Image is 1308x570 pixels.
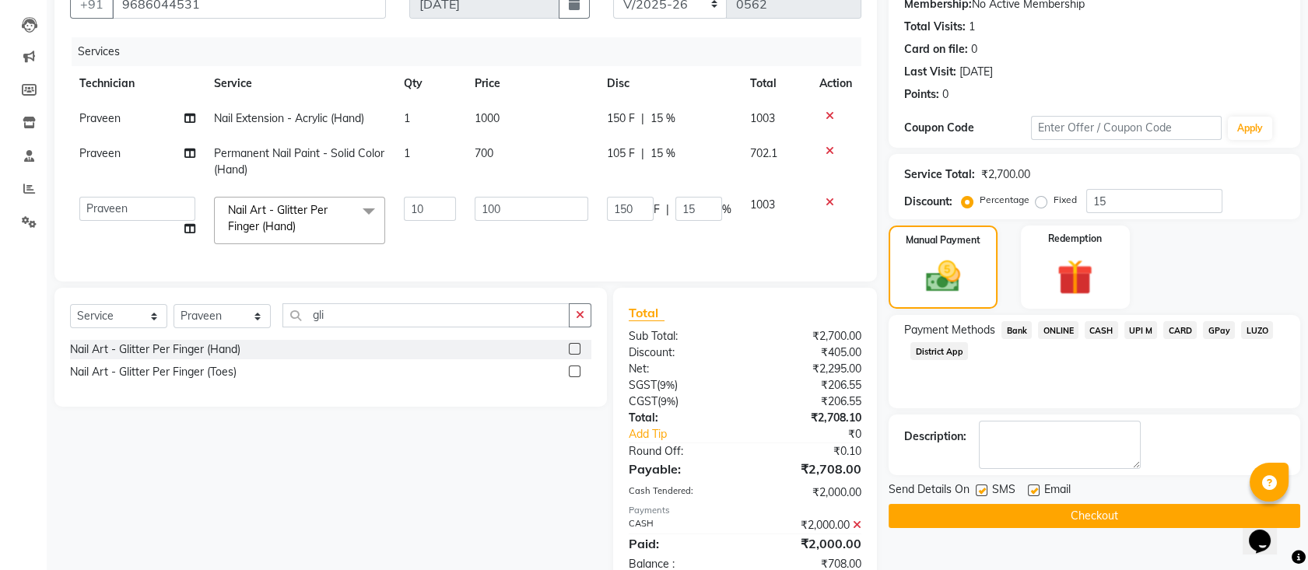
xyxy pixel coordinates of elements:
div: ₹2,000.00 [745,484,874,501]
th: Price [465,66,598,101]
div: Payable: [617,460,745,478]
div: 1 [969,19,975,35]
span: CARD [1163,321,1197,339]
span: GPay [1203,321,1235,339]
div: [DATE] [959,64,993,80]
span: Praveen [79,146,121,160]
div: ( ) [617,393,745,410]
span: 1003 [750,198,775,212]
a: Add Tip [617,426,766,442]
span: Email [1044,481,1071,501]
span: % [722,201,731,218]
span: 700 [475,146,493,160]
span: LUZO [1241,321,1273,339]
div: ₹0.10 [745,443,874,460]
div: ₹2,708.10 [745,410,874,426]
div: Coupon Code [904,120,1031,136]
span: Nail Extension - Acrylic (Hand) [214,111,364,125]
span: Total [629,305,665,321]
div: Paid: [617,534,745,553]
span: 105 F [607,145,635,162]
div: ( ) [617,377,745,393]
span: Send Details On [889,481,970,501]
span: 1000 [475,111,500,125]
span: 150 F [607,110,635,127]
div: Payments [629,504,861,517]
span: Praveen [79,111,121,125]
div: ₹2,295.00 [745,361,874,377]
span: | [666,201,669,218]
img: _cash.svg [915,257,971,296]
span: 702.1 [750,146,777,160]
div: Cash Tendered: [617,484,745,501]
span: 15 % [650,145,675,162]
button: Checkout [889,504,1300,528]
div: CASH [617,517,745,533]
span: 1 [404,111,410,125]
div: 0 [942,86,949,103]
div: 0 [971,41,977,58]
div: Total Visits: [904,19,966,35]
span: F [654,201,660,218]
div: ₹206.55 [745,393,874,410]
label: Percentage [980,193,1029,207]
span: Nail Art - Glitter Per Finger (Hand) [228,203,328,233]
th: Disc [598,66,741,101]
div: Nail Art - Glitter Per Finger (Toes) [70,364,237,380]
div: Last Visit: [904,64,956,80]
span: | [641,145,644,162]
th: Qty [395,66,466,101]
label: Manual Payment [906,233,980,247]
div: Sub Total: [617,328,745,344]
span: 1 [404,146,410,160]
div: ₹2,700.00 [981,166,1030,183]
span: CGST [629,394,658,408]
div: Points: [904,86,939,103]
span: Permanent Nail Paint - Solid Color (Hand) [214,146,384,177]
label: Redemption [1048,232,1102,246]
span: Payment Methods [904,322,995,338]
div: Nail Art - Glitter Per Finger (Hand) [70,341,240,358]
span: | [641,110,644,127]
div: Description: [904,428,966,445]
button: Apply [1228,117,1272,140]
a: x [296,219,303,233]
span: 1003 [750,111,775,125]
th: Service [205,66,395,101]
input: Search or Scan [282,303,570,327]
th: Total [741,66,810,101]
div: Service Total: [904,166,975,183]
input: Enter Offer / Coupon Code [1031,116,1221,140]
span: ONLINE [1038,321,1078,339]
span: UPI M [1124,321,1158,339]
span: SMS [992,481,1015,501]
div: ₹2,000.00 [745,517,874,533]
div: ₹405.00 [745,344,874,361]
div: ₹2,700.00 [745,328,874,344]
div: ₹206.55 [745,377,874,393]
div: Total: [617,410,745,426]
div: ₹2,708.00 [745,460,874,478]
span: Bank [1001,321,1032,339]
label: Fixed [1054,193,1077,207]
span: District App [910,342,968,360]
span: CASH [1085,321,1118,339]
th: Action [810,66,861,101]
span: 9% [661,395,675,407]
div: Net: [617,361,745,377]
div: Round Off: [617,443,745,460]
div: Discount: [617,344,745,361]
th: Technician [70,66,205,101]
div: Card on file: [904,41,968,58]
div: Discount: [904,194,952,210]
div: ₹2,000.00 [745,534,874,553]
span: 15 % [650,110,675,127]
div: ₹0 [766,426,873,442]
span: 9% [660,379,675,391]
img: _gift.svg [1046,255,1104,299]
iframe: chat widget [1243,508,1292,554]
div: Services [72,37,873,66]
span: SGST [629,378,657,392]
